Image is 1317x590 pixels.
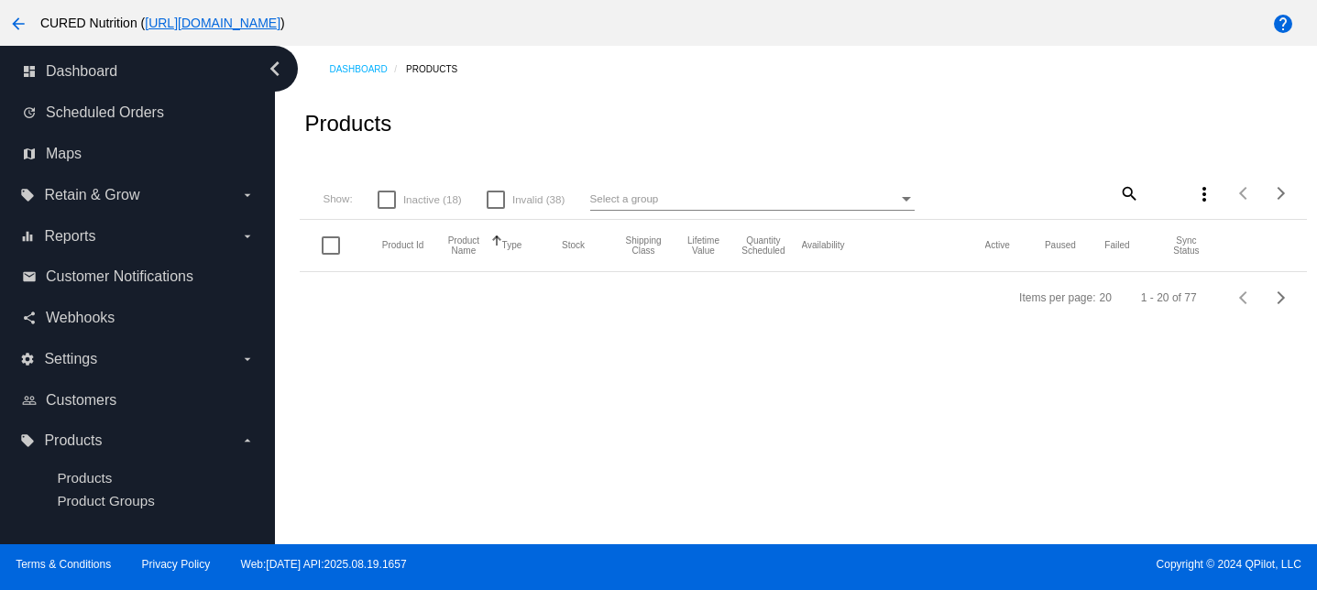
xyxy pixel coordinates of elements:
[57,493,154,508] a: Product Groups
[323,192,352,204] span: Show:
[16,558,111,571] a: Terms & Conditions
[241,558,407,571] a: Web:[DATE] API:2025.08.19.1657
[1226,175,1263,212] button: Previous page
[22,64,37,79] i: dashboard
[20,352,35,366] i: settings
[329,55,406,83] a: Dashboard
[1165,235,1208,256] button: Change sorting for ValidationErrorCode
[621,235,664,256] button: Change sorting for ShippingClass
[22,311,37,325] i: share
[22,262,255,291] a: email Customer Notifications
[22,105,37,120] i: update
[1045,240,1076,251] button: Change sorting for TotalQuantityScheduledPaused
[22,393,37,408] i: people_outline
[40,16,285,30] span: CURED Nutrition ( )
[1226,279,1263,316] button: Previous page
[590,188,915,211] mat-select: Select a group
[44,187,139,203] span: Retain & Grow
[46,104,164,121] span: Scheduled Orders
[22,386,255,415] a: people_outline Customers
[142,558,211,571] a: Privacy Policy
[1193,183,1215,205] mat-icon: more_vert
[20,433,35,448] i: local_offer
[44,432,102,449] span: Products
[57,470,112,486] a: Products
[46,268,193,285] span: Customer Notifications
[1104,240,1129,251] button: Change sorting for TotalQuantityFailed
[22,57,255,86] a: dashboard Dashboard
[682,235,725,256] button: Change sorting for LifetimeValue
[22,139,255,169] a: map Maps
[20,229,35,244] i: equalizer
[802,240,985,250] mat-header-cell: Availability
[1100,291,1112,304] div: 20
[304,111,391,137] h2: Products
[145,16,280,30] a: [URL][DOMAIN_NAME]
[22,303,255,333] a: share Webhooks
[1117,179,1139,207] mat-icon: search
[44,351,97,367] span: Settings
[985,240,1010,251] button: Change sorting for TotalQuantityScheduledActive
[590,192,659,204] span: Select a group
[1263,279,1300,316] button: Next page
[46,392,116,409] span: Customers
[1141,291,1197,304] div: 1 - 20 of 77
[240,352,255,366] i: arrow_drop_down
[44,228,95,245] span: Reports
[240,188,255,202] i: arrow_drop_down
[403,189,462,211] span: Inactive (18)
[502,240,522,251] button: Change sorting for ProductType
[1019,291,1095,304] div: Items per page:
[382,240,424,251] button: Change sorting for ExternalId
[442,235,485,256] button: Change sorting for ProductName
[406,55,474,83] a: Products
[7,13,29,35] mat-icon: arrow_back
[46,63,117,80] span: Dashboard
[22,98,255,127] a: update Scheduled Orders
[260,54,290,83] i: chevron_left
[20,188,35,202] i: local_offer
[512,189,565,211] span: Invalid (38)
[1263,175,1300,212] button: Next page
[46,146,82,162] span: Maps
[562,240,585,251] button: Change sorting for StockLevel
[240,433,255,448] i: arrow_drop_down
[22,269,37,284] i: email
[240,229,255,244] i: arrow_drop_down
[741,235,785,256] button: Change sorting for QuantityScheduled
[675,558,1301,571] span: Copyright © 2024 QPilot, LLC
[22,147,37,161] i: map
[46,310,115,326] span: Webhooks
[1272,13,1294,35] mat-icon: help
